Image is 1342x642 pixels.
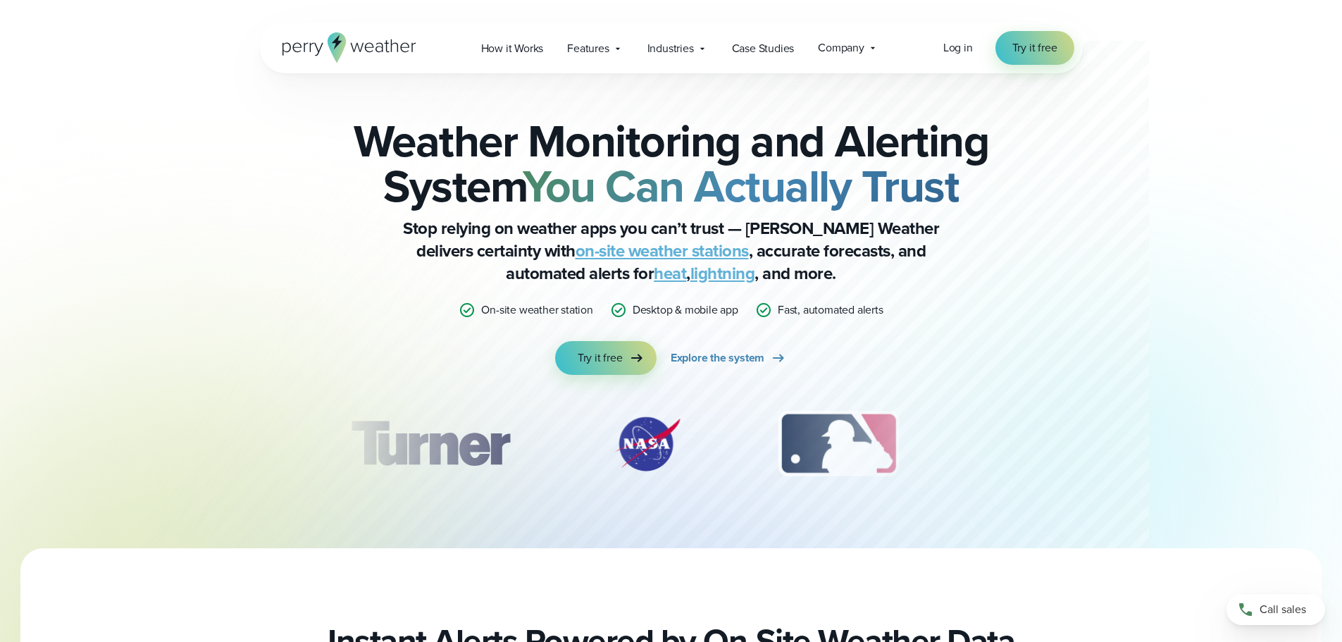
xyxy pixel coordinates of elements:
a: on-site weather stations [576,238,749,264]
a: Try it free [995,31,1074,65]
a: lightning [690,261,755,286]
span: Case Studies [732,40,795,57]
p: Desktop & mobile app [633,302,738,319]
span: Try it free [1012,39,1057,56]
span: How it Works [481,40,544,57]
strong: You Can Actually Trust [523,153,959,219]
img: MLB.svg [764,409,913,479]
img: Turner-Construction_1.svg [330,409,530,479]
img: NASA.svg [598,409,697,479]
a: Explore the system [671,341,787,375]
div: 4 of 12 [981,409,1093,479]
a: Case Studies [720,34,807,63]
p: On-site weather station [481,302,592,319]
span: Try it free [578,350,623,366]
span: Company [818,39,864,56]
p: Fast, automated alerts [778,302,883,319]
span: Explore the system [671,350,764,366]
div: 3 of 12 [764,409,913,479]
a: heat [654,261,686,286]
span: Industries [647,40,694,57]
a: Try it free [555,341,657,375]
a: Call sales [1226,594,1325,625]
a: How it Works [469,34,556,63]
img: PGA.svg [981,409,1093,479]
span: Call sales [1260,601,1306,618]
h2: Weather Monitoring and Alerting System [330,118,1012,209]
span: Features [567,40,609,57]
div: 1 of 12 [330,409,530,479]
div: slideshow [330,409,1012,486]
div: 2 of 12 [598,409,697,479]
p: Stop relying on weather apps you can’t trust — [PERSON_NAME] Weather delivers certainty with , ac... [390,217,953,285]
a: Log in [943,39,973,56]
